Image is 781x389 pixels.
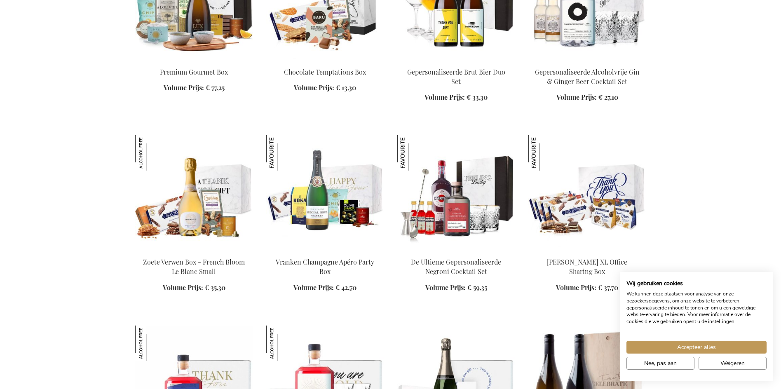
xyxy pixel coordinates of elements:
span: € 13,30 [336,83,356,92]
a: Premium Gourmet Box [135,57,253,65]
a: Sweet Treats Box - French Bloom Le Blanc Small Zoete Verwen Box - French Bloom Le Blanc Small [135,247,253,255]
span: € 33,30 [467,93,488,101]
img: Gepersonaliseerde Alcoholvrije Italian Bittersweet Premium Set [135,326,171,361]
img: Vranken Champagne Apéro Party Box [266,135,302,171]
a: Zoete Verwen Box - French Bloom Le Blanc Small [143,258,245,276]
span: Volume Prijs: [556,93,597,101]
a: Vranken Champagne Apéro Party Box [276,258,374,276]
span: Volume Prijs: [425,93,465,101]
img: Sweet Treats Box - French Bloom Le Blanc Small [135,135,253,251]
a: Premium Gourmet Box [160,68,228,76]
span: € 59,35 [467,283,487,292]
span: Volume Prijs: [164,83,204,92]
span: Volume Prijs: [293,283,334,292]
p: We kunnen deze plaatsen voor analyse van onze bezoekersgegevens, om onze website te verbeteren, g... [626,291,767,325]
a: Volume Prijs: € 27,10 [556,93,618,102]
a: Volume Prijs: € 42,70 [293,283,356,293]
span: € 37,70 [598,283,618,292]
img: Gepersonaliseerd Alcoholvrije Italian Bittersweet Cadeauset [266,326,302,361]
span: Volume Prijs: [294,83,334,92]
a: De Ultieme Gepersonaliseerde Negroni Cocktail Set [411,258,501,276]
button: Accepteer alle cookies [626,341,767,354]
a: Volume Prijs: € 59,35 [425,283,487,293]
span: Volume Prijs: [425,283,466,292]
span: Weigeren [720,359,745,368]
a: The Ultimate Personalized Negroni Cocktail Set De Ultieme Gepersonaliseerde Negroni Cocktail Set [397,247,515,255]
a: Chocolate Temptations Box [284,68,366,76]
span: € 35,30 [205,283,225,292]
button: Pas cookie voorkeuren aan [626,357,694,370]
a: Personalised Non-alcoholc Gin & Ginger Beer Set Gepersonaliseerde Alcoholvrije Gin & Ginger Beer ... [528,57,646,65]
a: Gepersonaliseerde Alcoholvrije Gin & Ginger Beer Cocktail Set [535,68,640,86]
img: De Ultieme Gepersonaliseerde Negroni Cocktail Set [397,135,433,171]
img: Vranken Champagne Apéro Party Box [266,135,384,251]
h2: Wij gebruiken cookies [626,280,767,287]
span: Volume Prijs: [163,283,203,292]
a: Volume Prijs: € 33,30 [425,93,488,102]
a: Volume Prijs: € 77,25 [164,83,225,93]
a: Jules Destrooper XL Office Sharing Box Jules Destrooper XL Office Sharing Box [528,247,646,255]
button: Alle cookies weigeren [699,357,767,370]
img: Zoete Verwen Box - French Bloom Le Blanc Small [135,135,171,171]
img: The Ultimate Personalized Negroni Cocktail Set [397,135,515,251]
a: Volume Prijs: € 13,30 [294,83,356,93]
span: € 77,25 [206,83,225,92]
span: Nee, pas aan [644,359,677,368]
a: Gepersonaliseerde Brut Bier Duo Set [407,68,505,86]
a: Volume Prijs: € 35,30 [163,283,225,293]
img: Jules Destrooper XL Office Sharing Box [528,135,564,171]
span: € 27,10 [598,93,618,101]
span: € 42,70 [335,283,356,292]
a: Vranken Champagne Apéro Party Box Vranken Champagne Apéro Party Box [266,247,384,255]
a: Chocolate Temptations Box Chocolate Temptations Box [266,57,384,65]
a: Volume Prijs: € 37,70 [556,283,618,293]
a: Personalised Champagne Beer Gepersonaliseerde Brut Bier Duo Set [397,57,515,65]
span: Accepteer alles [677,343,716,352]
a: [PERSON_NAME] XL Office Sharing Box [547,258,627,276]
img: Jules Destrooper XL Office Sharing Box [528,135,646,251]
span: Volume Prijs: [556,283,596,292]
